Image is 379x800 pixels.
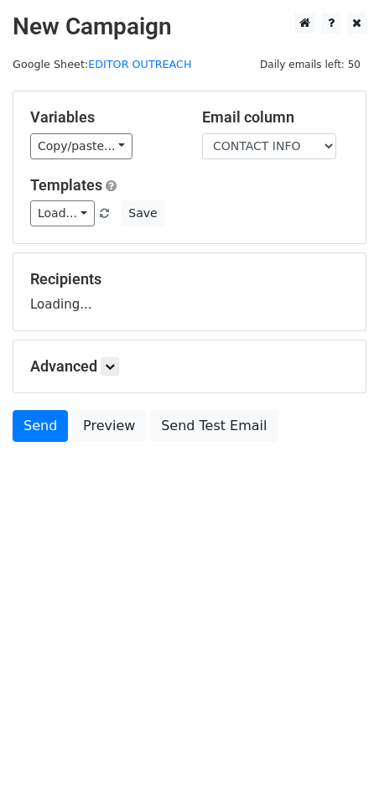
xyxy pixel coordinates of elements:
a: EDITOR OUTREACH [88,58,191,70]
h5: Variables [30,108,177,127]
a: Load... [30,200,95,226]
button: Save [121,200,164,226]
small: Google Sheet: [13,58,192,70]
a: Templates [30,176,102,194]
h5: Advanced [30,357,349,376]
a: Send Test Email [150,410,278,442]
a: Preview [72,410,146,442]
h5: Recipients [30,270,349,288]
a: Daily emails left: 50 [254,58,366,70]
h2: New Campaign [13,13,366,41]
span: Daily emails left: 50 [254,55,366,74]
div: Loading... [30,270,349,314]
a: Copy/paste... [30,133,132,159]
h5: Email column [202,108,349,127]
a: Send [13,410,68,442]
